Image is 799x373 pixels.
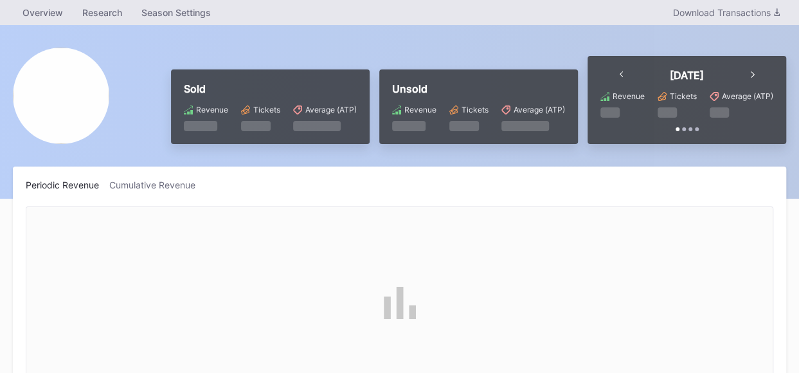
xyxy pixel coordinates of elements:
[404,105,436,114] div: Revenue
[392,82,565,95] div: Unsold
[670,91,697,101] div: Tickets
[26,179,109,190] div: Periodic Revenue
[132,3,220,22] a: Season Settings
[305,105,357,114] div: Average (ATP)
[13,3,73,22] a: Overview
[73,3,132,22] a: Research
[196,105,228,114] div: Revenue
[462,105,489,114] div: Tickets
[514,105,565,114] div: Average (ATP)
[109,179,206,190] div: Cumulative Revenue
[673,7,780,18] div: Download Transactions
[722,91,773,101] div: Average (ATP)
[670,69,704,82] div: [DATE]
[613,91,645,101] div: Revenue
[253,105,280,114] div: Tickets
[184,82,357,95] div: Sold
[667,4,786,21] button: Download Transactions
